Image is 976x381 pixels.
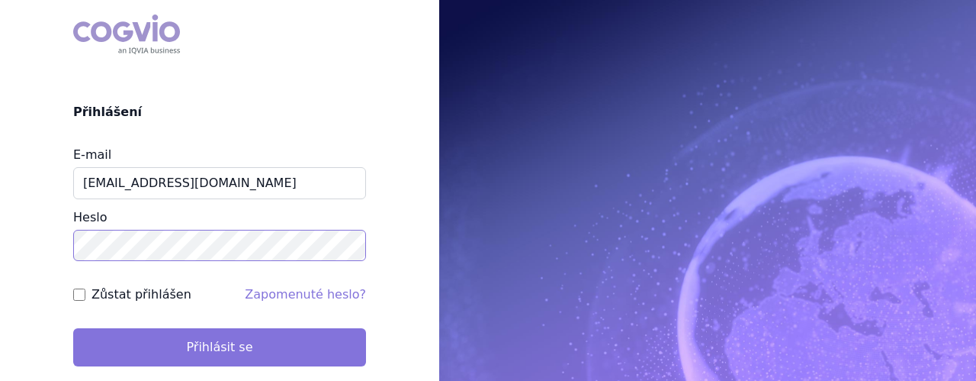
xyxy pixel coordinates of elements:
[73,103,366,121] h2: Přihlášení
[91,286,191,304] label: Zůstat přihlášen
[245,287,366,302] a: Zapomenuté heslo?
[73,147,111,162] label: E-mail
[73,210,107,224] label: Heslo
[73,15,180,54] div: COGVIO
[73,328,366,366] button: Přihlásit se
